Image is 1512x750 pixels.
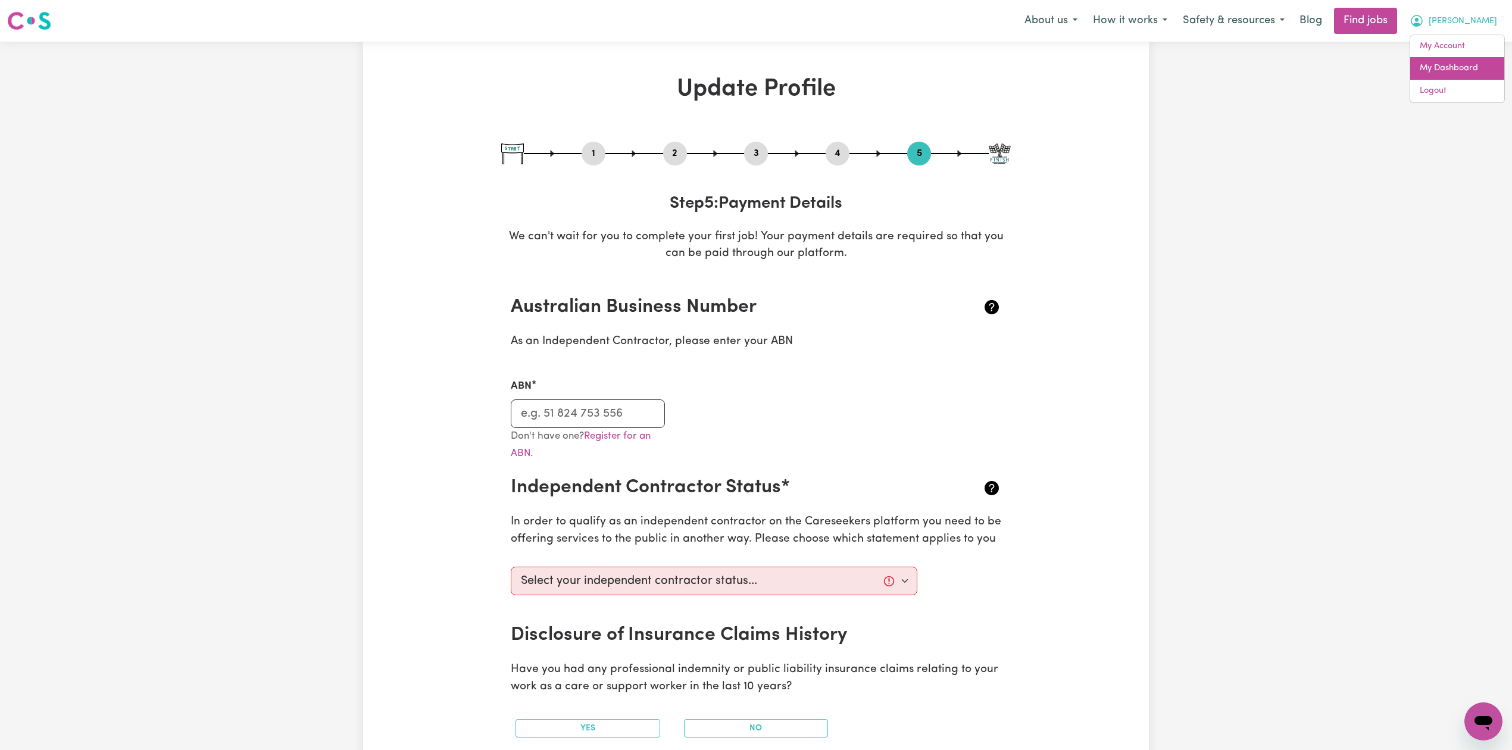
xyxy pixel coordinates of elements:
label: ABN [511,379,532,394]
h1: Update Profile [501,75,1011,104]
button: No [684,719,829,737]
button: Go to step 1 [582,146,605,161]
h2: Independent Contractor Status* [511,476,920,499]
a: Careseekers logo [7,7,51,35]
a: Find jobs [1334,8,1397,34]
button: Go to step 2 [663,146,687,161]
h3: Step 5 : Payment Details [501,194,1011,214]
small: Don't have one? [511,431,651,458]
a: My Dashboard [1410,57,1504,80]
button: Go to step 4 [826,146,849,161]
a: Register for an ABN. [511,431,651,458]
h2: Australian Business Number [511,296,920,318]
iframe: Button to launch messaging window [1464,702,1502,740]
p: We can't wait for you to complete your first job! Your payment details are required so that you c... [501,229,1011,263]
img: Careseekers logo [7,10,51,32]
button: Safety & resources [1175,8,1292,33]
button: My Account [1402,8,1505,33]
a: My Account [1410,35,1504,58]
h2: Disclosure of Insurance Claims History [511,624,920,646]
button: About us [1017,8,1085,33]
p: In order to qualify as an independent contractor on the Careseekers platform you need to be offer... [511,514,1001,548]
a: Blog [1292,8,1329,34]
p: Have you had any professional indemnity or public liability insurance claims relating to your wor... [511,661,1001,696]
button: Go to step 5 [907,146,931,161]
span: [PERSON_NAME] [1429,15,1497,28]
button: How it works [1085,8,1175,33]
a: Logout [1410,80,1504,102]
div: My Account [1410,35,1505,103]
input: e.g. 51 824 753 556 [511,399,665,428]
button: Go to step 3 [744,146,768,161]
button: Yes [516,719,660,737]
p: As an Independent Contractor, please enter your ABN [511,333,1001,351]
